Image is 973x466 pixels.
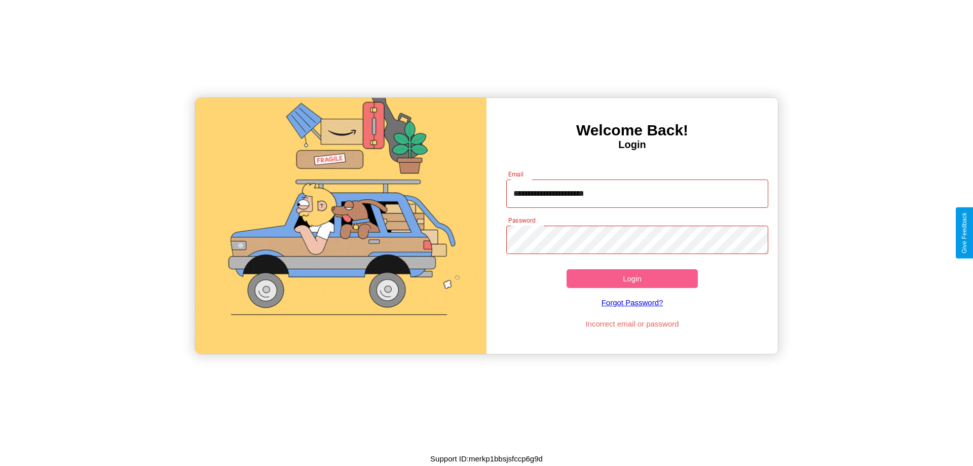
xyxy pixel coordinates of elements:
[430,452,543,465] p: Support ID: merkp1bbsjsfccp6g9d
[508,170,524,178] label: Email
[567,269,698,288] button: Login
[486,122,778,139] h3: Welcome Back!
[195,98,486,354] img: gif
[508,216,535,225] label: Password
[961,212,968,254] div: Give Feedback
[486,139,778,151] h4: Login
[501,288,764,317] a: Forgot Password?
[501,317,764,331] p: Incorrect email or password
